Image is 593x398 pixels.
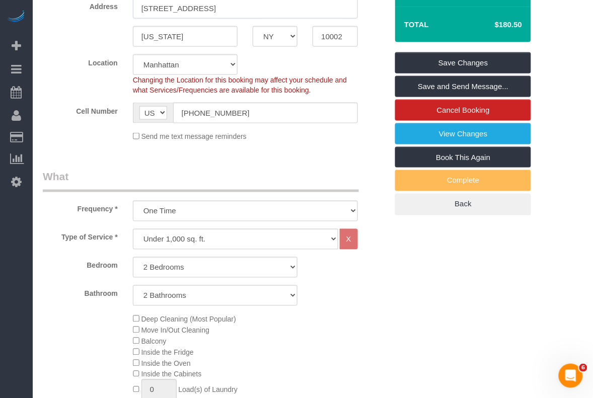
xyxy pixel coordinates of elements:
label: Bedroom [35,257,125,271]
a: Cancel Booking [395,100,531,121]
a: Save Changes [395,52,531,73]
span: Changing the Location for this booking may affect your schedule and what Services/Frequencies are... [133,76,347,94]
iframe: Intercom live chat [559,364,583,388]
span: 6 [579,364,587,372]
strong: Total [404,20,429,29]
span: Balcony [141,338,167,346]
span: Move In/Out Cleaning [141,327,209,335]
h4: $180.50 [465,21,522,29]
span: Inside the Fridge [141,349,194,357]
span: Inside the Oven [141,360,191,368]
label: Type of Service * [35,229,125,243]
a: View Changes [395,123,531,144]
label: Cell Number [35,103,125,116]
a: Save and Send Message... [395,76,531,97]
input: City [133,26,238,47]
label: Bathroom [35,285,125,299]
a: Back [395,194,531,215]
input: Cell Number [173,103,358,123]
legend: What [43,170,359,192]
label: Location [35,54,125,68]
img: Automaid Logo [6,10,26,24]
a: Book This Again [395,147,531,168]
span: Send me text message reminders [141,133,247,141]
span: Deep Cleaning (Most Popular) [141,315,236,324]
span: Load(s) of Laundry [179,386,238,394]
span: Inside the Cabinets [141,370,202,378]
input: Zip Code [313,26,357,47]
label: Frequency * [35,201,125,214]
